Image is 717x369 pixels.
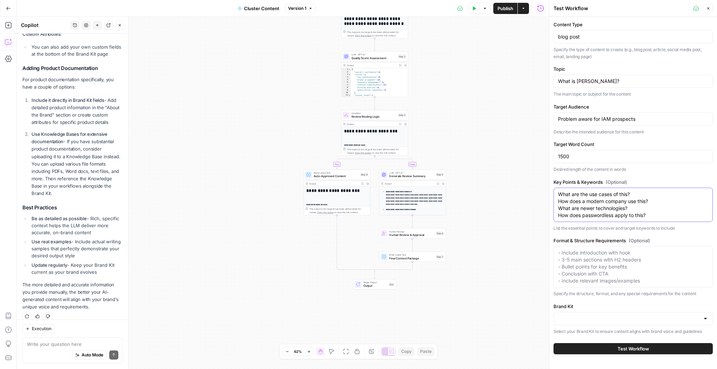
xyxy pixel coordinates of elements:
[32,326,51,332] span: Execution
[375,262,412,272] g: Edge from step_7 to step_3-conditional-end
[337,215,375,272] g: Edge from step_4 to step_3-conditional-end
[385,182,434,185] div: Output
[22,324,55,333] button: Execution
[294,349,302,354] span: 62%
[412,215,413,228] g: Edge from step_5 to step_6
[417,347,434,356] button: Paste
[606,179,627,186] span: (Optional)
[22,204,123,211] h3: Best Practices
[389,171,434,175] span: LLM · GPT-4.1
[341,73,351,76] div: 3
[22,31,62,37] strong: Custom Attributes:
[341,94,351,97] div: 11
[374,97,375,110] g: Edge from step_2 to step_3
[363,284,387,288] span: Output
[22,76,123,91] p: For product documentation specifically, you have a couple of options:
[398,347,415,356] button: Copy
[82,352,103,358] span: Auto Mode
[389,283,394,286] div: End
[348,73,351,76] span: Toggle code folding, rows 3 through 10
[401,348,412,355] span: Copy
[558,78,708,85] input: AI workflow automation for content teams
[347,122,396,126] div: Output
[341,279,408,290] div: Single OutputOutputEnd
[347,30,406,37] div: This output is too large & has been abbreviated for review. to view the full content.
[558,116,708,123] input: Content marketing managers at B2B SaaS companies
[558,153,708,160] input: 1500
[317,211,334,214] span: Copy the output
[234,3,284,14] button: Cluster Content
[554,343,713,354] button: Test Workflow
[72,350,106,360] button: Auto Mode
[360,173,368,176] div: Step 4
[30,43,123,57] li: You can also add your own custom fields at the bottom of the Brand Kit page
[22,65,123,72] h3: Adding Product Documentation
[389,233,434,237] span: Human Review & Approval
[363,281,387,284] span: Single Output
[21,22,68,29] div: Copilot
[341,51,408,97] div: LLM · GPT-4.1Quality Score AssessmentStep 2Output{ "overall_confidence":9, "scores":{ "seo_optimi...
[288,5,306,12] span: Version 1
[398,113,406,117] div: Step 3
[32,97,104,103] strong: Include it directly in Brand Kit fields
[341,68,351,71] div: 1
[436,255,444,259] div: Step 7
[493,3,517,14] button: Publish
[309,182,358,185] div: Output
[554,166,713,173] p: Desired length of the content in words
[554,65,713,72] label: Topic
[30,238,123,259] li: - Include actual writing samples that perfectly demonstrate your desired output style
[336,156,375,169] g: Edge from step_3 to step_4
[554,237,713,244] label: Format & Structure Requirements
[389,230,434,233] span: Human Review
[379,251,446,262] div: Write Liquid TextFinal Content PackageStep 7
[351,53,396,56] span: LLM · GPT-4.1
[375,156,413,169] g: Edge from step_3 to step_5
[341,97,351,125] div: 12
[351,114,396,119] span: Review Routing Logic
[554,303,713,310] label: Brand Kit
[341,78,351,81] div: 5
[389,174,434,178] span: Generate Review Summary
[32,131,123,197] p: - If you have substantial product documentation, consider uploading it to a Knowledge Base instea...
[341,84,351,86] div: 7
[351,111,396,115] span: Condition
[618,345,649,352] span: Test Workflow
[341,76,351,78] div: 4
[347,148,406,155] div: This output is too large & has been abbreviated for review. to view the full content.
[554,21,713,28] label: Content Type
[554,179,713,186] label: Key Points & Keywords
[374,271,375,279] g: Edge from step_3-conditional-end to end
[351,56,396,60] span: Quality Score Assessment
[436,231,444,235] div: Step 6
[379,228,446,239] div: Human ReviewHuman Review & ApprovalStep 6
[497,5,513,12] span: Publish
[32,239,71,244] strong: Use real examples
[341,89,351,91] div: 9
[389,256,434,260] span: Final Content Package
[554,91,713,98] p: The main topic or subject for the content
[629,237,650,244] span: (Optional)
[244,5,279,12] span: Cluster Content
[341,71,351,73] div: 2
[398,55,406,58] div: Step 2
[355,152,371,154] span: Copy the output
[389,253,434,257] span: Write Liquid Text
[32,216,87,221] strong: Be as detailed as possible
[554,141,713,148] label: Target Word Count
[558,33,708,40] input: blog post
[341,81,351,84] div: 6
[420,348,432,355] span: Paste
[554,328,713,335] p: Select your Brand Kit to ensure content aligns with brand voice and guidelines
[436,173,444,176] div: Step 5
[309,207,368,214] div: This output is too large & has been abbreviated for review. to view the full content.
[314,171,358,175] span: Write Liquid Text
[554,46,713,60] p: Specify the type of content to create (e.g., blog post, article, social media post, email, landin...
[32,131,107,144] strong: Use Knowledge Bases for extensive documentation
[554,128,713,135] p: Describe the intended audience for this content
[554,290,713,297] p: Specify the structure, format, and any special requirements for the content
[314,174,358,178] span: Auto-Approved Content
[32,262,67,268] strong: Update regularly
[341,86,351,89] div: 8
[347,64,396,67] div: Output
